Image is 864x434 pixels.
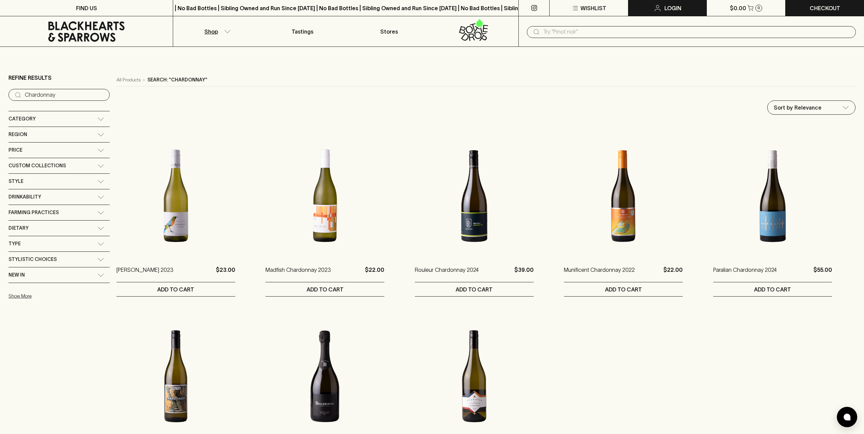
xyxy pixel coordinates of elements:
[346,16,432,46] a: Stores
[265,282,384,296] button: ADD TO CART
[8,208,59,217] span: Farming Practices
[8,240,21,248] span: Type
[265,137,384,256] img: Madfish Chardonnay 2023
[564,266,635,282] a: Munificent Chardonnay 2022
[768,101,855,114] div: Sort by Relevance
[116,282,235,296] button: ADD TO CART
[713,266,777,282] a: Paralian Chardonnay 2024
[8,74,52,82] p: Refine Results
[774,103,822,112] p: Sort by Relevance
[813,266,832,282] p: $55.00
[8,236,110,251] div: Type
[8,267,110,283] div: New In
[8,224,29,232] span: Dietary
[713,137,832,256] img: Paralian Chardonnay 2024
[8,130,27,139] span: Region
[564,137,683,256] img: Munificent Chardonnay 2022
[605,285,642,294] p: ADD TO CART
[204,27,218,36] p: Shop
[25,90,104,100] input: Try “Pinot noir”
[116,266,173,282] a: [PERSON_NAME] 2023
[713,282,832,296] button: ADD TO CART
[292,27,313,36] p: Tastings
[307,285,344,294] p: ADD TO CART
[456,285,493,294] p: ADD TO CART
[8,111,110,127] div: Category
[564,282,683,296] button: ADD TO CART
[8,158,110,173] div: Custom Collections
[514,266,534,282] p: $39.00
[581,4,606,12] p: Wishlist
[8,205,110,220] div: Farming Practices
[116,76,141,83] a: All Products
[8,162,66,170] span: Custom Collections
[76,4,97,12] p: FIND US
[147,76,207,83] p: Search: "Chardonnay"
[664,4,681,12] p: Login
[365,266,384,282] p: $22.00
[380,27,398,36] p: Stores
[730,4,746,12] p: $0.00
[663,266,683,282] p: $22.00
[415,266,479,282] a: Rouleur Chardonnay 2024
[844,414,850,420] img: bubble-icon
[810,4,840,12] p: Checkout
[8,174,110,189] div: Style
[116,137,235,256] img: Wangolina Chardonnay 2023
[415,282,534,296] button: ADD TO CART
[8,177,23,186] span: Style
[173,16,259,46] button: Shop
[143,76,145,83] p: ›
[415,137,534,256] img: Rouleur Chardonnay 2024
[8,271,25,279] span: New In
[8,289,97,303] button: Show More
[757,6,760,10] p: 0
[754,285,791,294] p: ADD TO CART
[8,115,36,123] span: Category
[216,266,235,282] p: $23.00
[8,252,110,267] div: Stylistic Choices
[8,143,110,158] div: Price
[8,189,110,205] div: Drinkability
[8,193,41,201] span: Drinkability
[259,16,346,46] a: Tastings
[8,255,57,264] span: Stylistic Choices
[8,127,110,142] div: Region
[8,221,110,236] div: Dietary
[543,26,850,37] input: Try "Pinot noir"
[157,285,194,294] p: ADD TO CART
[265,266,331,282] a: Madfish Chardonnay 2023
[8,146,22,154] span: Price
